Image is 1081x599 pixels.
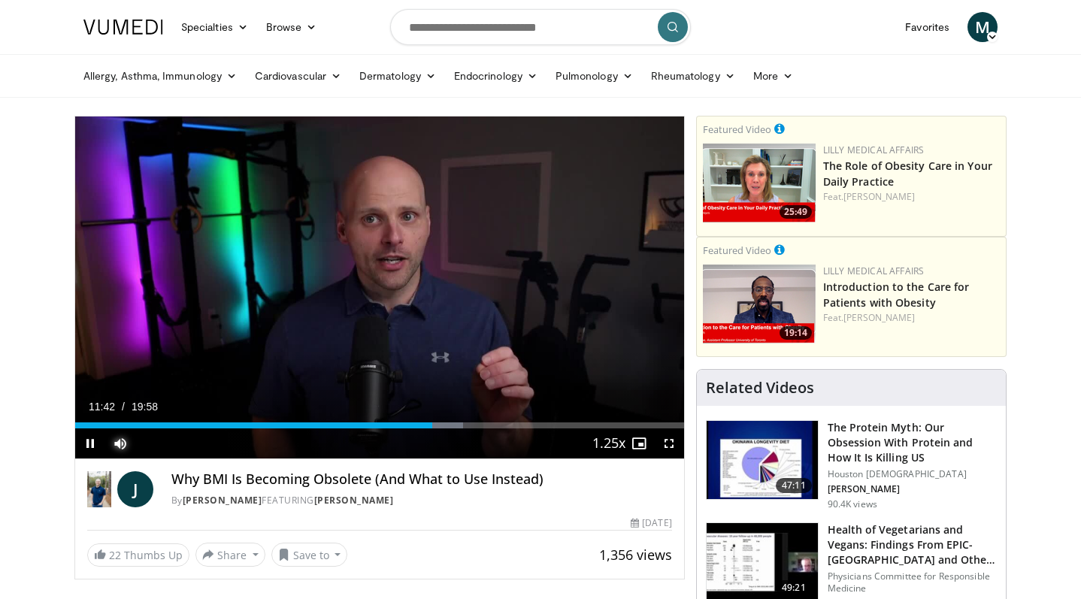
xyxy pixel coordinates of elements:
[823,190,1000,204] div: Feat.
[171,471,672,488] h4: Why BMI Is Becoming Obsolete (And What to Use Instead)
[350,61,445,91] a: Dermatology
[654,428,684,458] button: Fullscreen
[707,421,818,499] img: b7b8b05e-5021-418b-a89a-60a270e7cf82.150x105_q85_crop-smart_upscale.jpg
[257,12,326,42] a: Browse
[828,483,997,495] p: [PERSON_NAME]
[109,548,121,562] span: 22
[744,61,802,91] a: More
[599,546,672,564] span: 1,356 views
[75,116,684,459] video-js: Video Player
[828,522,997,567] h3: Health of Vegetarians and Vegans: Findings From EPIC-[GEOGRAPHIC_DATA] and Othe…
[828,498,877,510] p: 90.4K views
[314,494,394,507] a: [PERSON_NAME]
[843,311,915,324] a: [PERSON_NAME]
[823,265,925,277] a: Lilly Medical Affairs
[624,428,654,458] button: Enable picture-in-picture mode
[780,205,812,219] span: 25:49
[594,428,624,458] button: Playback Rate
[122,401,125,413] span: /
[843,190,915,203] a: [PERSON_NAME]
[823,311,1000,325] div: Feat.
[703,265,816,343] a: 19:14
[631,516,671,530] div: [DATE]
[445,61,547,91] a: Endocrinology
[776,478,812,493] span: 47:11
[117,471,153,507] a: J
[703,144,816,222] img: e1208b6b-349f-4914-9dd7-f97803bdbf1d.png.150x105_q85_crop-smart_upscale.png
[823,144,925,156] a: Lilly Medical Affairs
[132,401,158,413] span: 19:58
[87,471,111,507] img: Dr. Jordan Rennicke
[171,494,672,507] div: By FEATURING
[706,379,814,397] h4: Related Videos
[74,61,246,91] a: Allergy, Asthma, Immunology
[967,12,998,42] a: M
[780,326,812,340] span: 19:14
[828,420,997,465] h3: The Protein Myth: Our Obsession With Protein and How It Is Killing US
[703,244,771,257] small: Featured Video
[105,428,135,458] button: Mute
[703,265,816,343] img: acc2e291-ced4-4dd5-b17b-d06994da28f3.png.150x105_q85_crop-smart_upscale.png
[703,123,771,136] small: Featured Video
[246,61,350,91] a: Cardiovascular
[87,543,189,567] a: 22 Thumbs Up
[75,422,684,428] div: Progress Bar
[896,12,958,42] a: Favorites
[642,61,744,91] a: Rheumatology
[271,543,348,567] button: Save to
[83,20,163,35] img: VuMedi Logo
[172,12,257,42] a: Specialties
[823,280,970,310] a: Introduction to the Care for Patients with Obesity
[823,159,992,189] a: The Role of Obesity Care in Your Daily Practice
[89,401,115,413] span: 11:42
[828,570,997,594] p: Physicians Committee for Responsible Medicine
[183,494,262,507] a: [PERSON_NAME]
[703,144,816,222] a: 25:49
[828,468,997,480] p: Houston [DEMOGRAPHIC_DATA]
[547,61,642,91] a: Pulmonology
[390,9,691,45] input: Search topics, interventions
[776,580,812,595] span: 49:21
[75,428,105,458] button: Pause
[706,420,997,510] a: 47:11 The Protein Myth: Our Obsession With Protein and How It Is Killing US Houston [DEMOGRAPHIC_...
[195,543,265,567] button: Share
